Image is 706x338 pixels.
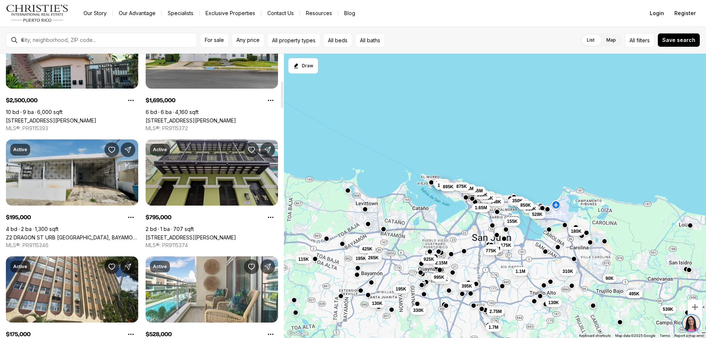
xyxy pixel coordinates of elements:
[472,203,490,212] button: 1.65M
[670,6,700,21] button: Register
[517,201,534,210] button: 850K
[421,255,437,264] button: 925K
[489,324,499,330] span: 1.7M
[323,33,352,47] button: All beds
[78,8,113,18] a: Our Story
[483,246,499,255] button: 775K
[295,255,312,264] button: 115K
[615,334,655,338] span: Map data ©2025 Google
[674,334,704,338] a: Report a map error
[365,253,382,262] button: 265K
[674,10,696,16] span: Register
[485,244,503,253] button: 1.48M
[475,205,487,211] span: 1.65M
[545,298,562,307] button: 130K
[368,255,379,261] span: 265K
[484,191,496,200] button: 3M
[688,300,702,314] button: Zoom in
[153,264,167,270] p: Active
[261,8,300,18] button: Contact Us
[244,142,259,157] button: Save Property: 307 SAN SEBASTIAN #2-B
[104,259,119,274] button: Save Property: 623 PONCE DE LEÓN #1201B
[6,117,96,124] a: 2256 CACIQUE, SAN JUAN PR, 00913
[662,37,695,43] span: Save search
[560,267,576,276] button: 310K
[630,36,635,44] span: All
[471,188,483,194] span: 1.45M
[603,274,617,283] button: 90K
[410,306,427,315] button: 330K
[359,245,375,253] button: 425K
[260,259,275,274] button: Share Property
[288,58,318,74] button: Start drawing
[440,182,456,191] button: 895K
[232,33,264,47] button: Any price
[113,8,161,18] a: Our Advantage
[13,264,27,270] p: Active
[491,199,501,205] span: 349K
[461,283,472,289] span: 395K
[362,246,372,252] span: 425K
[6,4,69,22] img: logo
[508,198,524,206] button: 2.5M
[355,33,385,47] button: All baths
[489,309,502,314] span: 2.75M
[443,184,453,190] span: 895K
[663,306,673,312] span: 539K
[263,210,278,225] button: Property options
[488,246,500,252] span: 1.48M
[486,248,496,254] span: 775K
[121,259,135,274] button: Share Property
[504,217,521,226] button: 155K
[104,142,119,157] button: Save Property: Z2 DRAGON ST URB LOMAS VERDES
[146,234,236,241] a: 307 SAN SEBASTIAN #2-B, SAN JUAN PR, 00901
[625,33,655,47] button: Allfilters
[435,181,450,190] button: 1.1M
[501,242,511,248] span: 175K
[432,259,450,267] button: 2.15M
[660,334,670,338] a: Terms (opens in new tab)
[468,186,486,195] button: 1.45M
[482,195,493,201] span: 685K
[529,210,546,219] button: 528K
[153,147,167,153] p: Active
[4,4,21,21] img: be3d4b55-7850-4bcb-9297-a2f9cd376e78.png
[477,192,488,198] span: 950K
[453,182,470,191] button: 875K
[486,307,504,316] button: 2.75M
[124,93,138,108] button: Property options
[516,268,525,274] span: 1.1M
[486,323,502,332] button: 1.7M
[548,300,559,306] span: 130K
[372,300,382,306] span: 130K
[393,285,409,293] button: 195K
[435,260,447,266] span: 2.15M
[205,37,224,43] span: For sale
[512,198,523,204] span: 350K
[13,147,27,153] p: Active
[600,33,622,47] label: Map
[300,8,338,18] a: Resources
[200,8,261,18] a: Exclusive Properties
[433,179,450,188] button: 795K
[200,33,229,47] button: For sale
[581,33,600,47] label: List
[244,259,259,274] button: Save Property: Cond. Solemare MARGINAL #522
[436,180,447,186] span: 795K
[509,196,526,205] button: 350K
[431,273,448,282] button: 995K
[657,33,700,47] button: Save search
[424,256,434,262] span: 925K
[637,36,650,44] span: filters
[413,307,424,313] span: 330K
[338,8,361,18] a: Blog
[146,117,236,124] a: 153 CALLE MARTINETE, SAN JUAN PR, 00926
[396,286,406,292] span: 195K
[516,200,527,206] span: 595K
[532,211,543,217] span: 528K
[356,256,366,261] span: 195K
[369,299,385,308] button: 130K
[260,142,275,157] button: Share Property
[162,8,199,18] a: Specialists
